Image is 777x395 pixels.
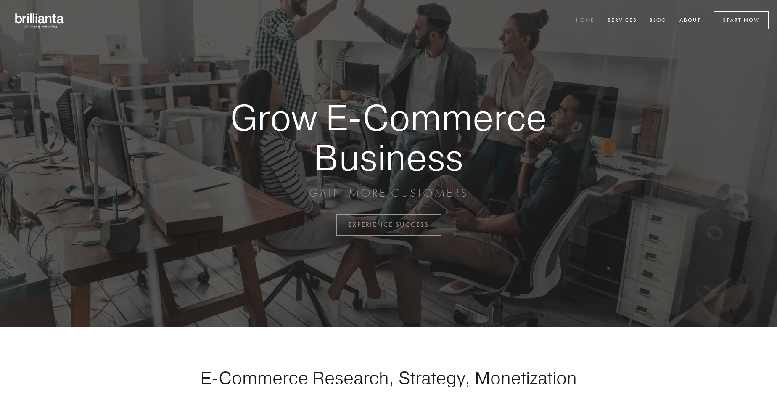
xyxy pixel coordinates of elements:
strong: Grow E-Commerce Business [201,98,576,177]
a: EXPERIENCE SUCCESS [336,214,441,236]
a: Home [571,14,600,28]
img: brillianta - research, strategy, marketing [8,8,71,33]
h1: E-Commerce Research, Strategy, Monetization [174,367,603,388]
a: About [674,14,706,28]
a: Start Now [714,11,769,29]
a: Blog [644,14,672,28]
p: GAIN MORE CUSTOMERS [201,186,576,201]
a: Services [602,14,642,28]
